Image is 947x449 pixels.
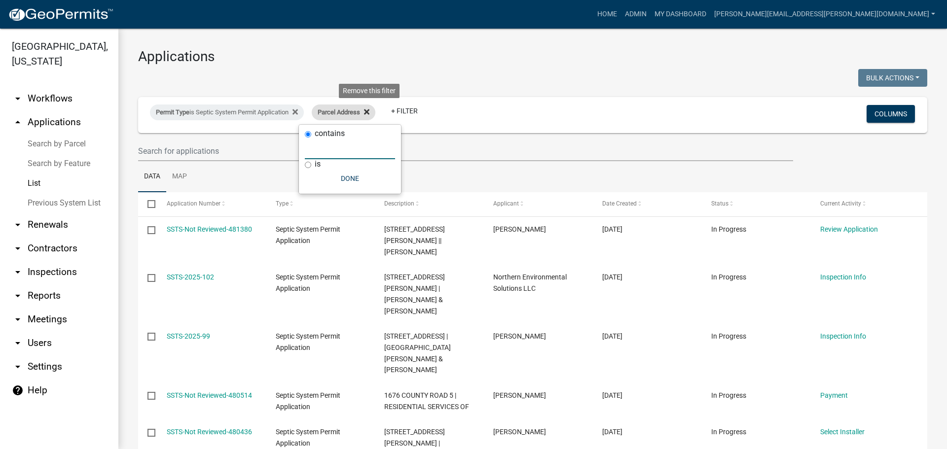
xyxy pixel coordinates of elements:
span: Richard [493,225,546,233]
a: Review Application [820,225,878,233]
span: 09/19/2025 [602,225,622,233]
span: 3512 MILITARY RD | DEBOER, GAIL || TISCHER, RICHARD [384,225,445,256]
a: Inspection Info [820,332,866,340]
label: contains [315,130,345,138]
span: Septic System Permit Application [276,332,340,351]
span: 09/19/2025 [602,273,622,281]
a: [PERSON_NAME][EMAIL_ADDRESS][PERSON_NAME][DOMAIN_NAME] [710,5,939,24]
span: In Progress [711,332,746,340]
span: scott sonterre [493,428,546,436]
span: 1676 COUNTY ROAD 5 | RESIDENTIAL SERVICES OF [384,391,469,411]
i: arrow_drop_down [12,361,24,373]
datatable-header-cell: Current Activity [811,192,920,216]
a: Admin [621,5,651,24]
span: Septic System Permit Application [276,273,340,292]
span: Jim Pederson [493,332,546,340]
div: Remove this filter [339,84,400,98]
span: 09/18/2025 [602,332,622,340]
span: Status [711,200,728,207]
span: 4403 MILLS RD | KIRK, JEFFREY P & DONNA J [384,273,445,314]
a: Data [138,161,166,193]
span: In Progress [711,428,746,436]
span: In Progress [711,225,746,233]
span: Septic System Permit Application [276,225,340,244]
span: Dustin Follett [493,391,546,399]
span: In Progress [711,273,746,281]
input: Search for applications [138,141,793,161]
a: SSTS-2025-99 [167,332,210,340]
span: Permit Type [156,108,189,116]
datatable-header-cell: Applicant [484,192,593,216]
span: 09/18/2025 [602,428,622,436]
button: Columns [867,105,915,123]
a: SSTS-Not Reviewed-480514 [167,391,252,399]
a: SSTS-Not Reviewed-481380 [167,225,252,233]
datatable-header-cell: Date Created [593,192,702,216]
span: 5237 COUNTY ROAD 12 | PEDERSON, JAMES & LEAH [384,332,451,374]
i: arrow_drop_down [12,242,24,254]
datatable-header-cell: Application Number [157,192,266,216]
datatable-header-cell: Description [375,192,484,216]
i: arrow_drop_down [12,337,24,349]
div: is Septic System Permit Application [150,104,304,120]
a: Map [166,161,193,193]
datatable-header-cell: Type [266,192,375,216]
label: is [315,160,321,168]
span: Septic System Permit Application [276,391,340,411]
span: Parcel Address [318,108,360,116]
span: Type [276,200,289,207]
i: arrow_drop_down [12,313,24,325]
span: Application Number [167,200,220,207]
button: Bulk Actions [858,69,927,87]
a: SSTS-Not Reviewed-480436 [167,428,252,436]
span: In Progress [711,391,746,399]
a: + Filter [383,102,426,120]
a: Select Installer [820,428,865,436]
i: arrow_drop_up [12,116,24,128]
span: Date Created [602,200,637,207]
a: My Dashboard [651,5,710,24]
i: arrow_drop_down [12,219,24,231]
a: Home [593,5,621,24]
span: Septic System Permit Application [276,428,340,447]
button: Done [305,170,395,187]
span: Applicant [493,200,519,207]
i: arrow_drop_down [12,266,24,278]
i: arrow_drop_down [12,93,24,104]
datatable-header-cell: Status [702,192,811,216]
span: Northern Environmental Solutions LLC [493,273,567,292]
span: Current Activity [820,200,861,207]
a: Inspection Info [820,273,866,281]
datatable-header-cell: Select [138,192,157,216]
a: Payment [820,391,848,399]
a: SSTS-2025-102 [167,273,214,281]
span: Description [384,200,414,207]
i: arrow_drop_down [12,290,24,302]
i: help [12,384,24,396]
span: 09/18/2025 [602,391,622,399]
h3: Applications [138,48,927,65]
